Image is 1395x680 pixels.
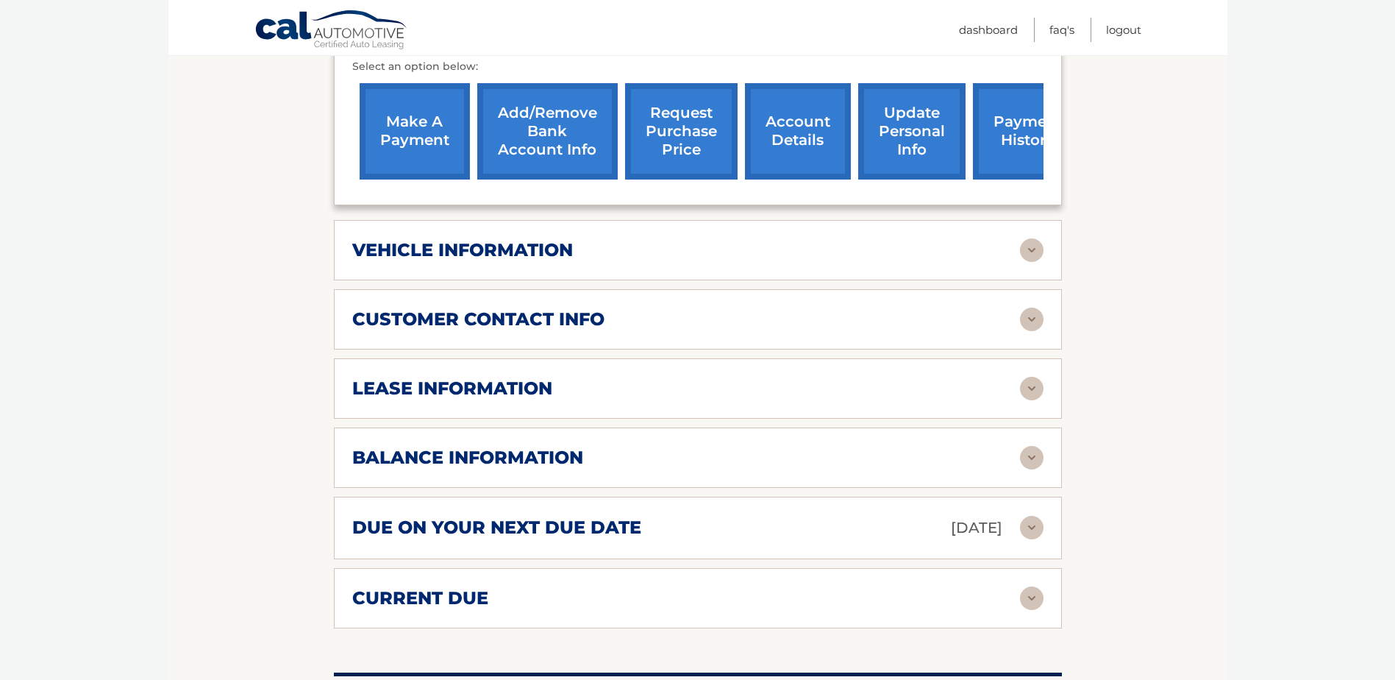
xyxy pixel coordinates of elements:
[625,83,738,180] a: request purchase price
[1020,516,1043,539] img: accordion-rest.svg
[360,83,470,180] a: make a payment
[1049,18,1074,42] a: FAQ's
[951,515,1002,541] p: [DATE]
[973,83,1083,180] a: payment history
[1020,308,1043,331] img: accordion-rest.svg
[352,447,583,469] h2: balance information
[1020,238,1043,262] img: accordion-rest.svg
[858,83,966,180] a: update personal info
[352,58,1043,76] p: Select an option below:
[352,239,573,261] h2: vehicle information
[1020,446,1043,470] img: accordion-rest.svg
[1106,18,1141,42] a: Logout
[1020,587,1043,610] img: accordion-rest.svg
[745,83,851,180] a: account details
[352,378,552,400] h2: lease information
[352,308,604,330] h2: customer contact info
[477,83,618,180] a: Add/Remove bank account info
[959,18,1018,42] a: Dashboard
[352,517,641,539] h2: due on your next due date
[1020,377,1043,400] img: accordion-rest.svg
[352,587,488,609] h2: current due
[254,10,409,52] a: Cal Automotive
